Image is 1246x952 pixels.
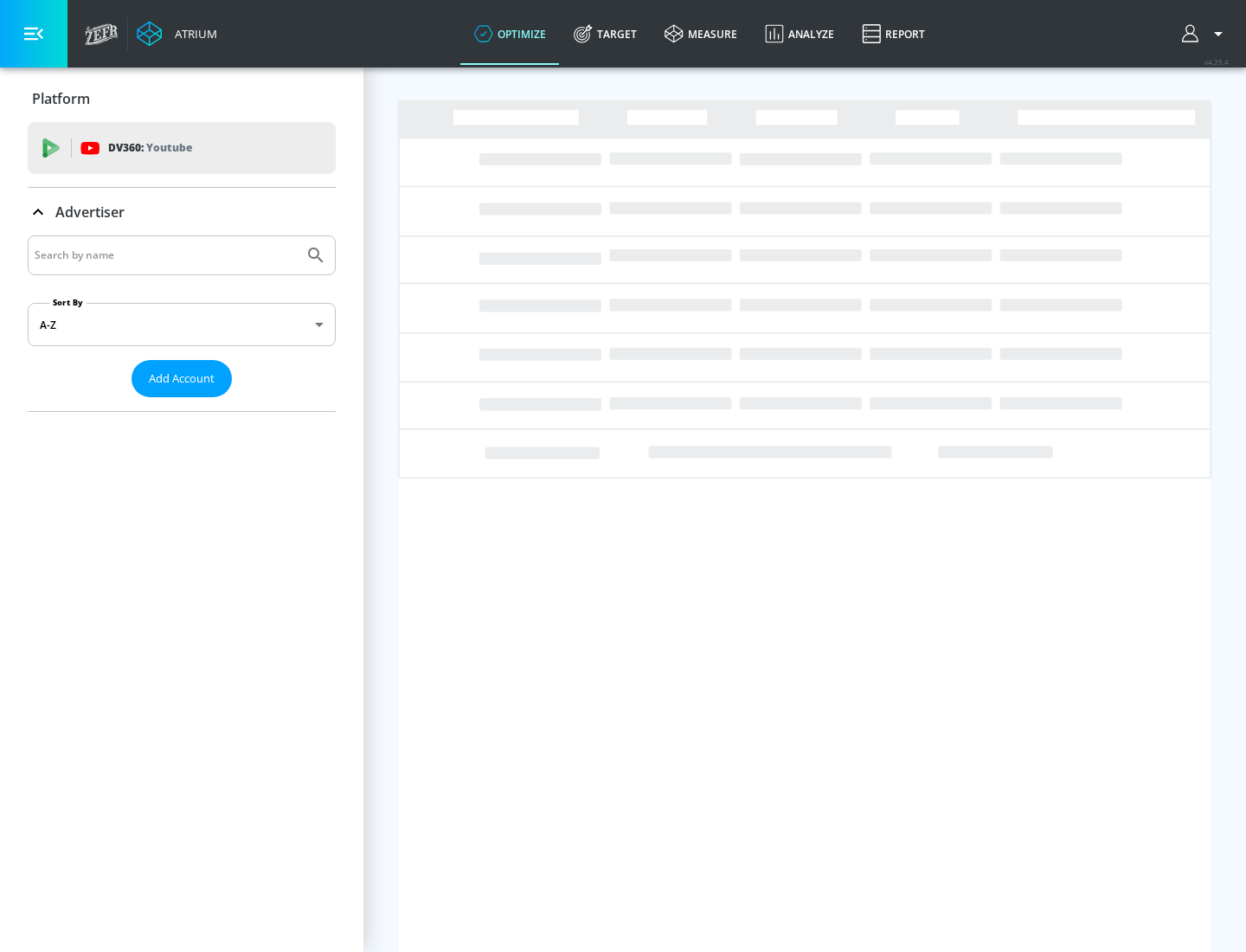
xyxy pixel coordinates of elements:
p: Platform [32,89,90,108]
p: Youtube [146,138,192,157]
a: Target [560,3,651,65]
nav: list of Advertiser [28,397,336,411]
div: Advertiser [28,235,336,411]
div: A-Z [28,303,336,346]
button: Add Account [132,360,232,397]
span: Add Account [149,369,215,389]
div: Platform [28,74,336,123]
p: Advertiser [55,203,125,222]
a: Atrium [137,21,217,47]
div: Advertiser [28,188,336,236]
a: Report [848,3,939,65]
input: Search by name [35,244,297,267]
span: v 4.25.4 [1204,57,1229,67]
p: DV360: [108,138,192,158]
a: Analyze [751,3,848,65]
a: optimize [460,3,560,65]
label: Sort By [49,297,87,308]
div: DV360: Youtube [28,122,336,174]
a: measure [651,3,751,65]
div: Atrium [168,26,217,42]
